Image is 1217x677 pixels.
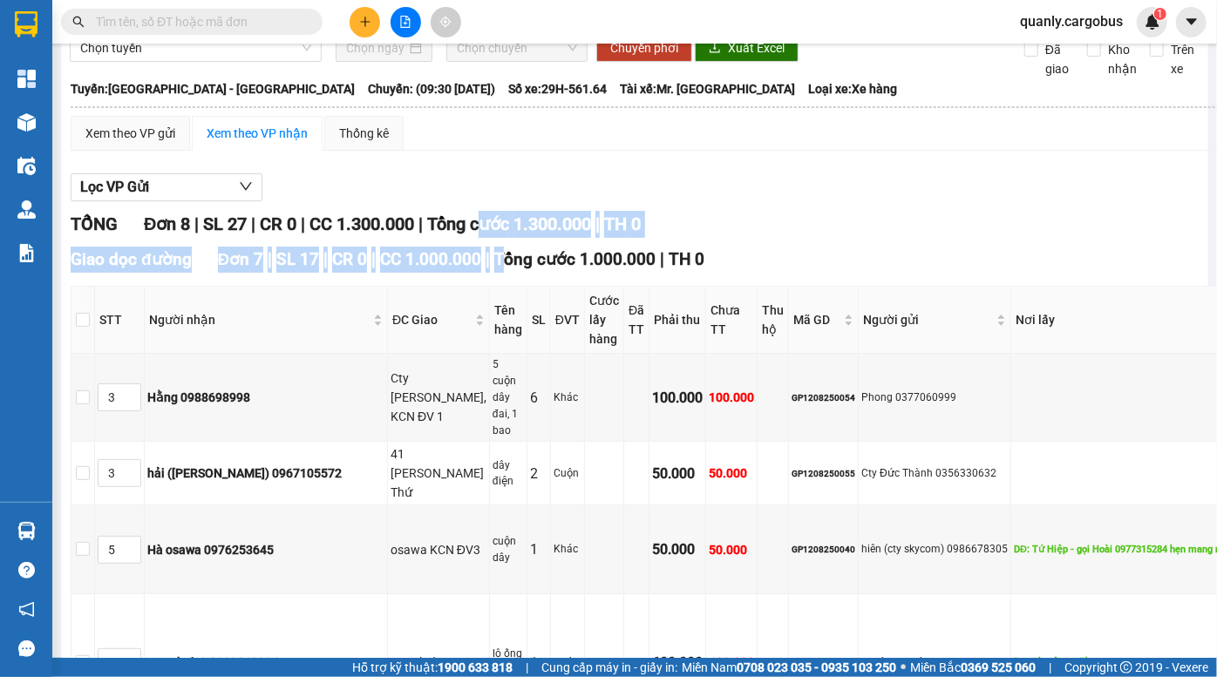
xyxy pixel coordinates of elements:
[493,457,524,491] div: dây điện
[585,287,624,354] th: Cước lấy hàng
[737,660,896,674] strong: 0708 023 035 - 0935 103 250
[792,655,855,669] div: GP1208250056
[1164,40,1201,78] span: Trên xe
[554,389,581,406] div: Khác
[359,16,371,28] span: plus
[526,658,528,677] span: |
[72,16,85,28] span: search
[861,465,1008,482] div: Cty Đức Thành 0356330632
[1145,14,1160,30] img: icon-new-feature
[391,653,486,672] div: neweb đv3
[17,157,36,175] img: warehouse-icon
[1006,10,1137,32] span: quanly.cargobus
[457,35,577,61] span: Chọn chuyến
[493,356,524,438] div: 5 cuộn dây đai, 1 bao
[554,654,581,671] div: Khác
[861,541,1008,558] div: hiên (cty skycom) 0986678305
[728,38,785,58] span: Xuất Excel
[309,213,414,234] span: CC 1.300.000
[17,200,36,219] img: warehouse-icon
[427,213,591,234] span: Tổng cước 1.300.000
[793,310,840,329] span: Mã GD
[380,249,481,269] span: CC 1.000.000
[652,538,703,560] div: 50.000
[17,244,36,262] img: solution-icon
[682,658,896,677] span: Miền Nam
[961,660,1036,674] strong: 0369 525 060
[95,287,145,354] th: STT
[861,389,1008,406] div: Phong 0377060999
[649,287,706,354] th: Phải thu
[346,38,406,58] input: Chọn ngày
[392,310,472,329] span: ĐC Giao
[596,34,692,62] button: Chuyển phơi
[147,540,384,559] div: Hà osawa 0976253645
[301,213,305,234] span: |
[371,249,376,269] span: |
[624,287,649,354] th: Đã TT
[669,249,704,269] span: TH 0
[431,7,461,37] button: aim
[758,287,789,354] th: Thu hộ
[144,213,190,234] span: Đơn 8
[239,179,253,193] span: down
[808,79,897,98] span: Loại xe: Xe hàng
[1184,14,1200,30] span: caret-down
[147,388,384,407] div: Hằng 0988698998
[17,70,36,88] img: dashboard-icon
[863,310,993,329] span: Người gửi
[439,16,452,28] span: aim
[368,79,495,98] span: Chuyến: (09:30 [DATE])
[1154,8,1166,20] sup: 1
[620,79,795,98] span: Tài xế: Mr. [GEOGRAPHIC_DATA]
[418,213,423,234] span: |
[706,287,758,354] th: Chưa TT
[494,249,656,269] span: Tổng cước 1.000.000
[709,42,721,56] span: download
[251,213,255,234] span: |
[554,465,581,482] div: Cuộn
[80,176,149,198] span: Lọc VP Gửi
[709,653,754,672] div: 600.000
[1157,8,1163,20] span: 1
[530,652,547,674] div: 1
[17,522,36,540] img: warehouse-icon
[71,249,192,269] span: Giao dọc đường
[792,543,855,557] div: GP1208250040
[71,213,118,234] span: TỔNG
[268,249,272,269] span: |
[80,35,311,61] span: Chọn tuyến
[709,464,754,483] div: 50.000
[789,505,859,593] td: GP1208250040
[391,369,486,426] div: Cty [PERSON_NAME], KCN ĐV 1
[276,249,319,269] span: SL 17
[792,391,855,405] div: GP1208250054
[709,388,754,407] div: 100.000
[595,213,600,234] span: |
[695,34,799,62] button: downloadXuất Excel
[490,287,527,354] th: Tên hàng
[147,653,384,672] div: neweb đv3 0399819996
[709,540,754,559] div: 50.000
[15,11,37,37] img: logo-vxr
[438,660,513,674] strong: 1900 633 818
[399,16,411,28] span: file-add
[652,652,703,674] div: 600.000
[789,354,859,442] td: GP1208250054
[203,213,247,234] span: SL 27
[910,658,1036,677] span: Miền Bắc
[486,249,490,269] span: |
[147,464,384,483] div: hải ([PERSON_NAME]) 0967105572
[18,601,35,618] span: notification
[350,7,380,37] button: plus
[18,640,35,657] span: message
[652,463,703,484] div: 50.000
[218,249,264,269] span: Đơn 7
[332,249,367,269] span: CR 0
[352,658,513,677] span: Hỗ trợ kỹ thuật:
[18,562,35,579] span: question-circle
[391,444,486,502] div: 41 [PERSON_NAME] Thứ
[391,7,421,37] button: file-add
[527,287,551,354] th: SL
[551,287,585,354] th: ĐVT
